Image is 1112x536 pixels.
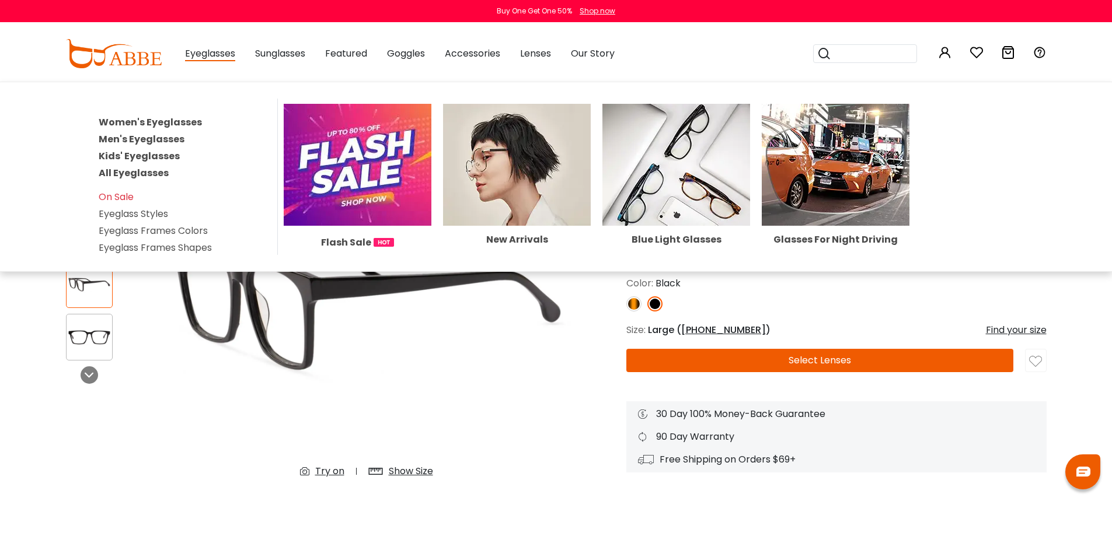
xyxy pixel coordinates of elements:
[681,323,766,337] span: [PHONE_NUMBER]
[602,235,750,244] div: Blue Light Glasses
[626,323,646,337] span: Size:
[284,104,431,226] img: Flash Sale
[99,149,180,163] a: Kids' Eyeglasses
[99,241,212,254] a: Eyeglass Frames Shapes
[443,235,591,244] div: New Arrivals
[443,157,591,244] a: New Arrivals
[638,453,1035,467] div: Free Shipping on Orders $69+
[321,235,371,250] span: Flash Sale
[602,104,750,226] img: Blue Light Glasses
[520,47,551,60] span: Lenses
[67,274,112,296] img: Gilbert Black Acetate Eyeglasses , UniversalBridgeFit Frames from ABBE Glasses
[1076,467,1090,477] img: chat
[574,6,615,16] a: Shop now
[571,47,615,60] span: Our Story
[762,235,909,244] div: Glasses For Night Driving
[986,323,1047,337] div: Find your size
[99,115,202,129] a: Women's Eyeglasses
[1029,355,1042,368] img: like
[66,39,162,68] img: abbeglasses.com
[255,47,305,60] span: Sunglasses
[638,430,1035,444] div: 90 Day Warranty
[99,132,184,146] a: Men's Eyeglasses
[387,47,425,60] span: Goggles
[626,276,653,290] span: Color:
[185,47,235,61] span: Eyeglasses
[67,326,112,349] img: Gilbert Black Acetate Eyeglasses , UniversalBridgeFit Frames from ABBE Glasses
[389,464,433,478] div: Show Size
[325,47,367,60] span: Featured
[99,224,208,237] a: Eyeglass Frames Colors
[762,104,909,226] img: Glasses For Night Driving
[762,157,909,244] a: Glasses For Night Driving
[99,190,134,204] a: On Sale
[626,349,1013,372] button: Select Lenses
[99,207,168,220] a: Eyeglass Styles
[580,6,615,16] div: Shop now
[602,157,750,244] a: Blue Light Glasses
[374,238,394,247] img: 1724998894317IetNH.gif
[656,276,681,290] span: Black
[154,133,580,488] img: Gilbert Black Acetate Eyeglasses , UniversalBridgeFit Frames from ABBE Glasses
[99,166,169,180] a: All Eyeglasses
[638,407,1035,421] div: 30 Day 100% Money-Back Guarantee
[445,47,500,60] span: Accessories
[284,157,431,250] a: Flash Sale
[648,323,771,337] span: Large ( )
[497,6,572,16] div: Buy One Get One 50%
[443,104,591,226] img: New Arrivals
[315,464,344,478] div: Try on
